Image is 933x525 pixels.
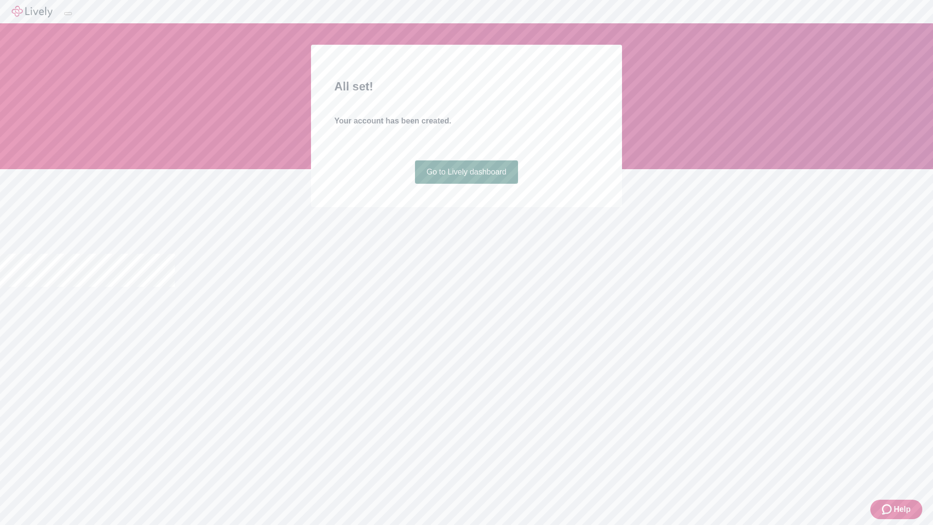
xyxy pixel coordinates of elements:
[334,78,599,95] h2: All set!
[334,115,599,127] h4: Your account has been created.
[894,504,911,515] span: Help
[64,12,72,15] button: Log out
[882,504,894,515] svg: Zendesk support icon
[870,500,922,519] button: Zendesk support iconHelp
[415,160,518,184] a: Go to Lively dashboard
[12,6,52,17] img: Lively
